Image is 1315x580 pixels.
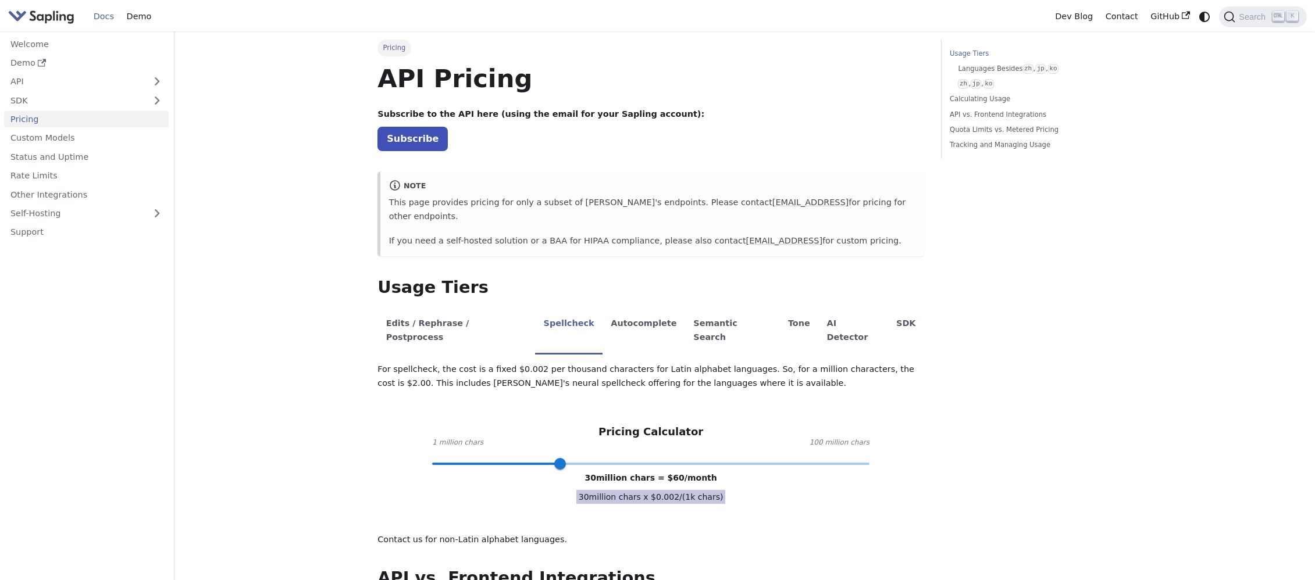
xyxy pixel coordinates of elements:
[950,48,1107,59] a: Usage Tiers
[389,234,916,248] p: If you need a self-hosted solution or a BAA for HIPAA compliance, please also contact for custom ...
[958,78,1103,89] a: zh,jp,ko
[958,79,968,89] code: zh
[432,437,483,449] span: 1 million chars
[1049,8,1099,26] a: Dev Blog
[1144,8,1196,26] a: GitHub
[983,79,994,89] code: ko
[535,309,603,355] li: Spellcheck
[950,94,1107,105] a: Calculating Usage
[810,437,869,449] span: 100 million chars
[1235,12,1273,22] span: Search
[1023,64,1034,74] code: zh
[780,309,819,355] li: Tone
[598,425,703,439] h3: Pricing Calculator
[4,92,145,109] a: SDK
[1048,64,1059,74] code: ko
[576,490,726,504] span: 30 million chars x $ 0.002 /(1k chars)
[120,8,158,26] a: Demo
[389,196,916,224] p: This page provides pricing for only a subset of [PERSON_NAME]'s endpoints. Please contact for pri...
[818,309,888,355] li: AI Detector
[1035,64,1046,74] code: jp
[1099,8,1145,26] a: Contact
[746,236,822,245] a: [EMAIL_ADDRESS]
[772,198,849,207] a: [EMAIL_ADDRESS]
[4,205,169,222] a: Self-Hosting
[4,111,169,128] a: Pricing
[377,63,924,94] h1: API Pricing
[4,130,169,146] a: Custom Models
[1219,6,1306,27] button: Search (Ctrl+K)
[377,533,924,547] p: Contact us for non-Latin alphabet languages.
[377,40,411,56] span: Pricing
[4,224,169,241] a: Support
[585,473,717,482] span: 30 million chars = $ 60 /month
[4,148,169,165] a: Status and Uptime
[87,8,120,26] a: Docs
[971,79,981,89] code: jp
[950,124,1107,135] a: Quota Limits vs. Metered Pricing
[145,73,169,90] button: Expand sidebar category 'API'
[8,8,74,25] img: Sapling.ai
[4,167,169,184] a: Rate Limits
[377,277,924,298] h2: Usage Tiers
[389,180,916,194] div: note
[1287,11,1298,22] kbd: K
[958,63,1103,74] a: Languages Besideszh,jp,ko
[377,40,924,56] nav: Breadcrumbs
[377,109,704,119] strong: Subscribe to the API here (using the email for your Sapling account):
[888,309,924,355] li: SDK
[377,127,448,151] a: Subscribe
[4,186,169,203] a: Other Integrations
[145,92,169,109] button: Expand sidebar category 'SDK'
[950,139,1107,151] a: Tracking and Managing Usage
[4,35,169,52] a: Welcome
[377,309,535,355] li: Edits / Rephrase / Postprocess
[8,8,79,25] a: Sapling.ai
[603,309,685,355] li: Autocomplete
[4,73,145,90] a: API
[950,109,1107,120] a: API vs. Frontend Integrations
[685,309,780,355] li: Semantic Search
[4,55,169,71] a: Demo
[377,363,924,391] p: For spellcheck, the cost is a fixed $0.002 per thousand characters for Latin alphabet languages. ...
[1196,8,1213,25] button: Switch between dark and light mode (currently system mode)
